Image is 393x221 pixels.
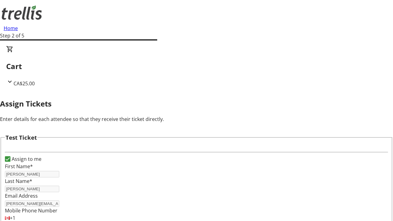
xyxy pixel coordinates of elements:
[5,207,57,214] label: Mobile Phone Number
[6,45,387,87] div: CartCA$25.00
[10,155,41,163] label: Assign to me
[6,133,37,142] h3: Test Ticket
[5,163,33,170] label: First Name*
[14,80,35,87] span: CA$25.00
[6,61,387,72] h2: Cart
[5,178,32,184] label: Last Name*
[5,192,38,199] label: Email Address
